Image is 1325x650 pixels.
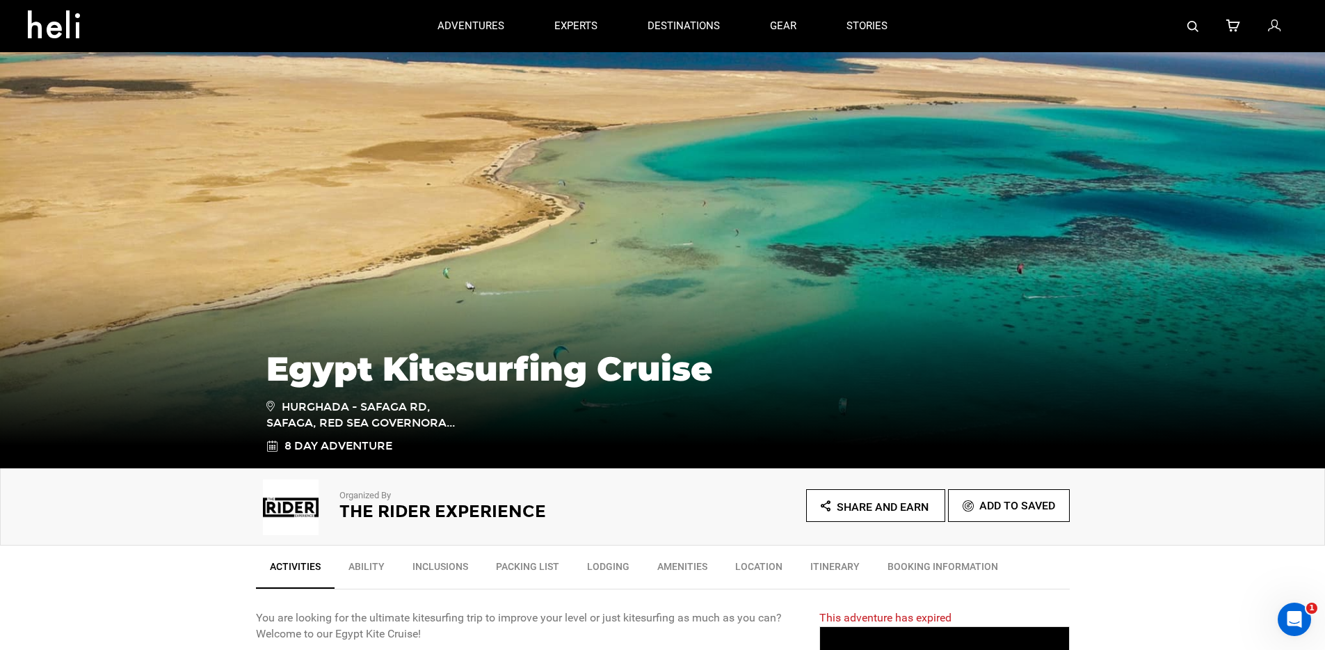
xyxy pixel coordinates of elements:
p: destinations [648,19,720,33]
a: Itinerary [796,553,874,587]
a: BOOKING INFORMATION [874,553,1012,587]
span: 1 [1306,603,1317,614]
h1: Egypt Kitesurfing Cruise [266,350,1059,388]
span: This adventure has expired [819,611,951,624]
iframe: Intercom live chat [1278,603,1311,636]
img: img_d21cdb2885ca2f2a945a4e83475854ef.jpg [256,479,326,535]
span: Add To Saved [979,499,1055,512]
a: Location [721,553,796,587]
p: experts [554,19,597,33]
img: search-bar-icon.svg [1187,21,1198,32]
a: Ability [335,553,399,587]
a: Amenities [643,553,721,587]
a: Inclusions [399,553,482,587]
span: Share and Earn [837,500,929,514]
span: 8 Day Adventure [284,438,392,454]
h2: The Rider Experience [339,502,625,521]
a: Activities [256,553,335,589]
p: You are looking for the ultimate kitesurfing trip to improve your level or just kitesurfing as mu... [256,610,798,642]
p: adventures [437,19,504,33]
p: Organized By [339,489,625,502]
a: Lodging [573,553,643,587]
span: Hurghada - Safaga Rd, Safaga, Red Sea Governora... [266,398,465,431]
a: Packing List [482,553,573,587]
